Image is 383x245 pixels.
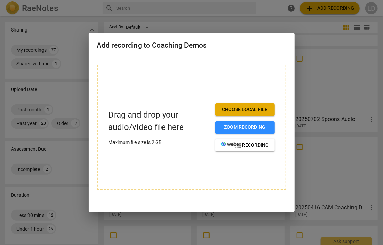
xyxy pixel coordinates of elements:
button: Zoom recording [215,121,275,134]
span: Choose local file [221,106,269,113]
p: Maximum file size is 2 GB [109,139,210,146]
button: Choose local file [215,103,275,116]
button: recording [215,139,275,151]
span: Zoom recording [221,124,269,131]
p: Drag and drop your audio/video file here [109,109,210,133]
h2: Add recording to Coaching Demos [97,41,286,50]
span: recording [221,142,269,149]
